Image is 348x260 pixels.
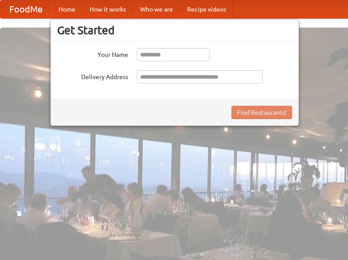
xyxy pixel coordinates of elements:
[57,48,128,59] label: Your Name
[82,0,133,18] a: How it works
[180,0,233,18] a: Recipe videos
[57,24,292,37] h3: Get Started
[51,0,82,18] a: Home
[0,0,51,18] a: FoodMe
[231,106,292,119] button: Find Restaurants!
[57,70,128,81] label: Delivery Address
[133,0,180,18] a: Who we are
